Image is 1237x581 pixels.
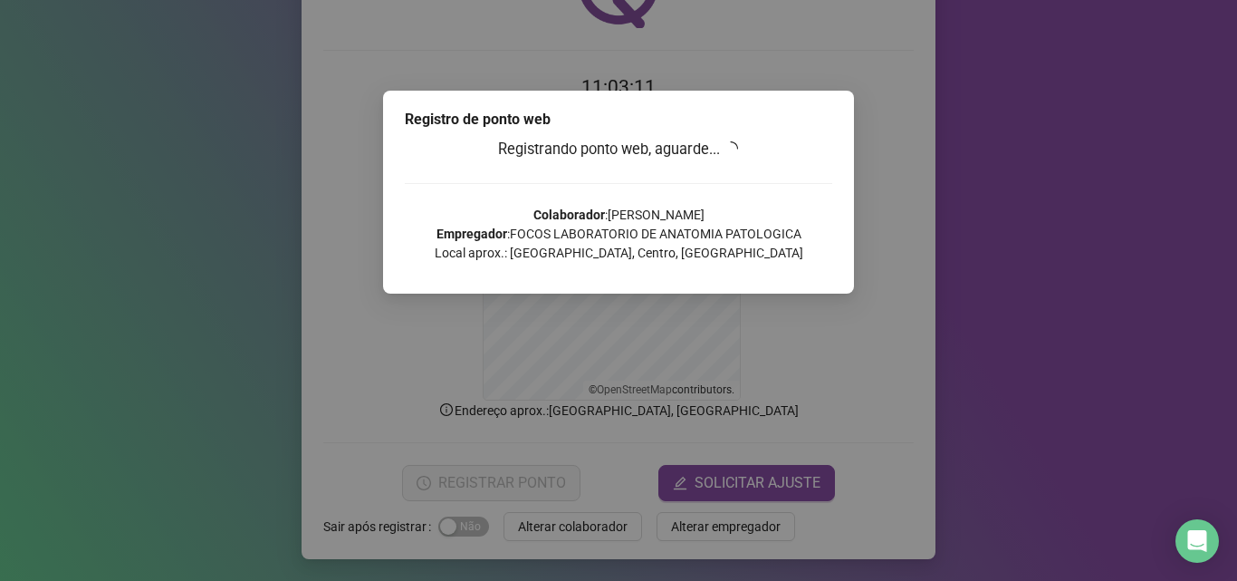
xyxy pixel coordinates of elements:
[405,109,832,131] div: Registro de ponto web
[405,206,832,263] p: : [PERSON_NAME] : FOCOS LABORATORIO DE ANATOMIA PATOLOGICA Local aprox.: [GEOGRAPHIC_DATA], Centr...
[436,227,507,241] strong: Empregador
[1175,519,1219,563] div: Open Intercom Messenger
[723,140,740,157] span: loading
[533,208,605,222] strong: Colaborador
[405,138,832,161] h3: Registrando ponto web, aguarde...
